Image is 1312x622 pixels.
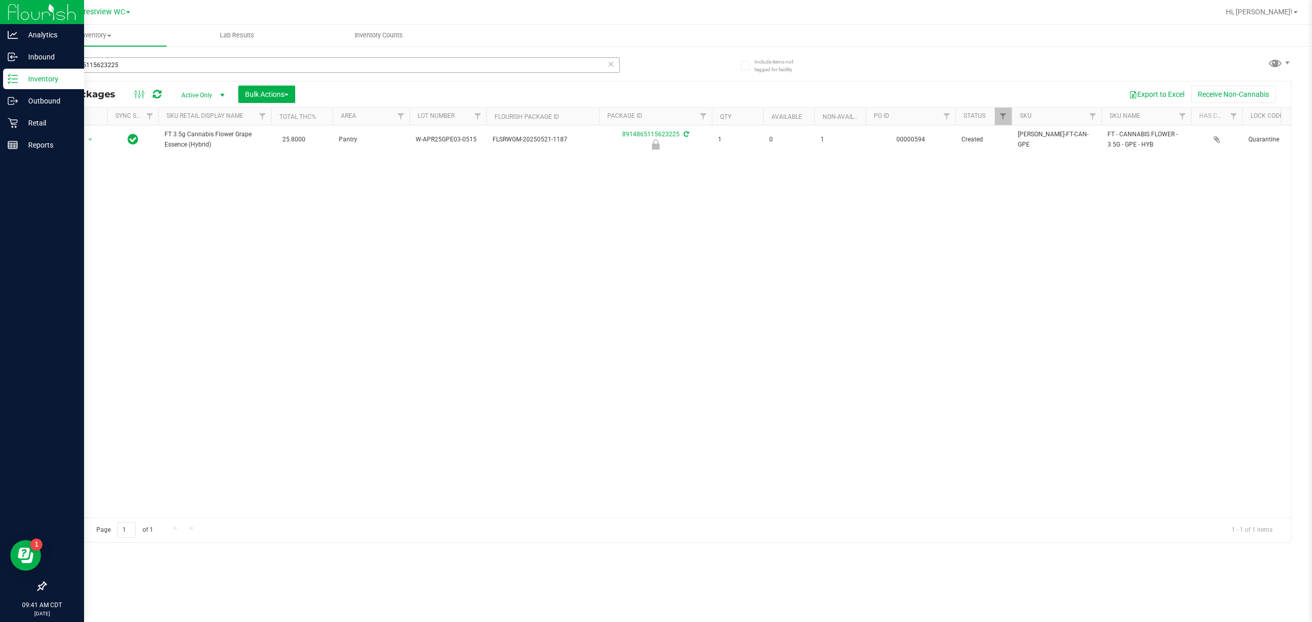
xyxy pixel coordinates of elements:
[165,130,265,149] span: FT 3.5g Cannabis Flower Grape Essence (Hybrid)
[25,25,167,46] a: Inventory
[938,108,955,125] a: Filter
[45,57,620,73] input: Search Package ID, Item Name, SKU, Lot or Part Number...
[418,112,455,119] a: Lot Number
[607,57,614,71] span: Clear
[1191,108,1242,126] th: Has COA
[10,540,41,571] iframe: Resource center
[1110,112,1140,119] a: SKU Name
[8,74,18,84] inline-svg: Inventory
[1084,108,1101,125] a: Filter
[695,108,712,125] a: Filter
[821,135,859,144] span: 1
[128,132,138,147] span: In Sync
[1108,130,1185,149] span: FT - CANNABIS FLOWER - 3.5G - GPE - HYB
[117,522,136,538] input: 1
[493,135,593,144] span: FLSRWGM-20250521-1187
[720,113,731,120] a: Qty
[339,135,403,144] span: Pantry
[896,136,925,143] a: 00000594
[18,73,79,85] p: Inventory
[79,8,125,16] span: Crestview WC
[995,108,1012,125] a: Filter
[469,108,486,125] a: Filter
[53,89,126,100] span: All Packages
[341,31,417,40] span: Inventory Counts
[8,118,18,128] inline-svg: Retail
[30,538,43,551] iframe: Resource center unread badge
[238,86,295,103] button: Bulk Actions
[771,113,802,120] a: Available
[1191,86,1276,103] button: Receive Non-Cannabis
[963,112,986,119] a: Status
[18,95,79,107] p: Outbound
[167,112,243,119] a: SKU Retail Display Name
[769,135,808,144] span: 0
[206,31,268,40] span: Lab Results
[8,52,18,62] inline-svg: Inbound
[607,112,642,119] a: Package ID
[8,140,18,150] inline-svg: Reports
[8,96,18,106] inline-svg: Outbound
[1250,112,1283,119] a: Lock Code
[754,58,806,73] span: Include items not tagged for facility
[279,113,316,120] a: Total THC%
[115,112,155,119] a: Sync Status
[416,135,480,144] span: W-APR25GPE03-0515
[8,30,18,40] inline-svg: Analytics
[18,29,79,41] p: Analytics
[25,31,167,40] span: Inventory
[341,112,356,119] a: Area
[245,90,289,98] span: Bulk Actions
[141,108,158,125] a: Filter
[1018,130,1095,149] span: [PERSON_NAME]-FT-CAN-GPE
[622,131,680,138] a: 8914865115623225
[308,25,450,46] a: Inventory Counts
[1122,86,1191,103] button: Export to Excel
[874,112,889,119] a: PO ID
[18,117,79,129] p: Retail
[1226,8,1293,16] span: Hi, [PERSON_NAME]!
[84,133,97,147] span: select
[88,522,161,538] span: Page of 1
[598,139,713,150] div: Quarantine
[961,135,1006,144] span: Created
[393,108,409,125] a: Filter
[254,108,271,125] a: Filter
[823,113,868,120] a: Non-Available
[18,139,79,151] p: Reports
[5,600,79,610] p: 09:41 AM CDT
[167,25,309,46] a: Lab Results
[1020,112,1032,119] a: SKU
[682,131,689,138] span: Sync from Compliance System
[718,135,757,144] span: 1
[495,113,559,120] a: Flourish Package ID
[5,610,79,617] p: [DATE]
[18,51,79,63] p: Inbound
[1174,108,1191,125] a: Filter
[1223,522,1281,537] span: 1 - 1 of 1 items
[277,132,311,147] span: 25.8000
[1225,108,1242,125] a: Filter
